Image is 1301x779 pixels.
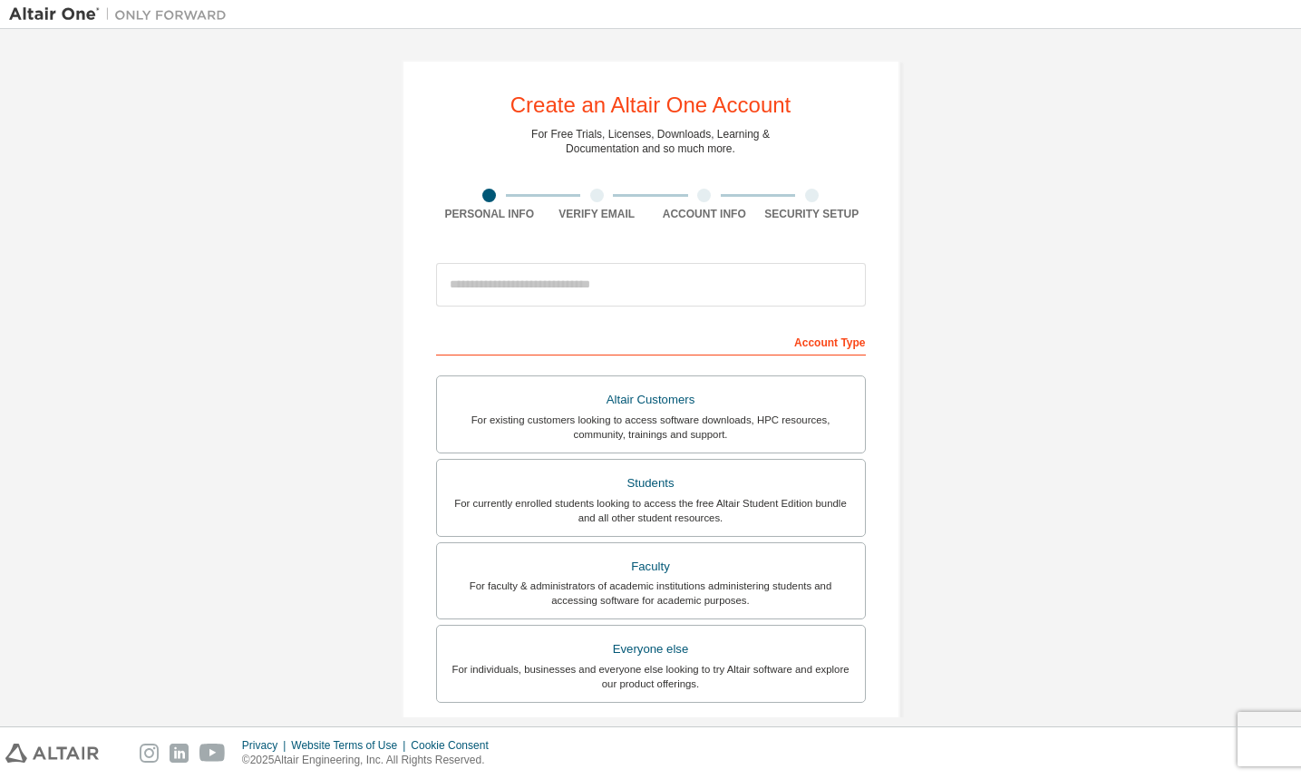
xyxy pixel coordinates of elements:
[448,637,854,662] div: Everyone else
[170,744,189,763] img: linkedin.svg
[543,207,651,221] div: Verify Email
[436,326,866,355] div: Account Type
[9,5,236,24] img: Altair One
[651,207,759,221] div: Account Info
[411,738,499,753] div: Cookie Consent
[242,753,500,768] p: © 2025 Altair Engineering, Inc. All Rights Reserved.
[448,413,854,442] div: For existing customers looking to access software downloads, HPC resources, community, trainings ...
[448,496,854,525] div: For currently enrolled students looking to access the free Altair Student Edition bundle and all ...
[448,579,854,608] div: For faculty & administrators of academic institutions administering students and accessing softwa...
[758,207,866,221] div: Security Setup
[510,94,791,116] div: Create an Altair One Account
[531,127,770,156] div: For Free Trials, Licenses, Downloads, Learning & Documentation and so much more.
[436,207,544,221] div: Personal Info
[140,744,159,763] img: instagram.svg
[199,744,226,763] img: youtube.svg
[448,471,854,496] div: Students
[5,744,99,763] img: altair_logo.svg
[448,662,854,691] div: For individuals, businesses and everyone else looking to try Altair software and explore our prod...
[448,554,854,579] div: Faculty
[291,738,411,753] div: Website Terms of Use
[242,738,291,753] div: Privacy
[448,387,854,413] div: Altair Customers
